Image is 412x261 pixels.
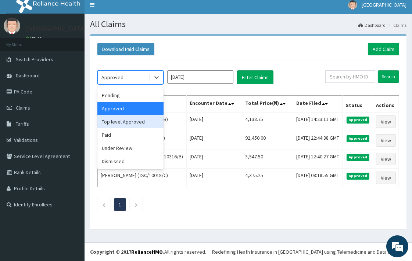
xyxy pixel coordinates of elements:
[293,112,343,131] td: [DATE] 14:23:11 GMT
[293,96,343,113] th: Date Filed
[90,19,406,29] h1: All Claims
[347,154,370,161] span: Approved
[212,248,406,256] div: Redefining Heath Insurance in [GEOGRAPHIC_DATA] using Telemedicine and Data Science!
[26,36,43,41] a: Online
[187,169,242,187] td: [DATE]
[90,249,164,255] strong: Copyright © 2017 .
[386,22,406,28] li: Claims
[121,4,138,21] div: Minimize live chat window
[167,70,233,84] input: Select Month and Year
[97,115,164,128] div: Top level Approved
[347,173,370,179] span: Approved
[347,117,370,123] span: Approved
[119,201,121,208] a: Page 1 is your current page
[293,169,343,187] td: [DATE] 08:18:55 GMT
[16,121,29,127] span: Tariffs
[101,74,123,81] div: Approved
[376,115,396,128] a: View
[98,169,187,187] td: [PERSON_NAME] (TSC/10018/C)
[38,41,123,51] div: Chat with us now
[293,131,343,150] td: [DATE] 22:44:38 GMT
[187,96,242,113] th: Encounter Date
[26,25,86,32] p: [GEOGRAPHIC_DATA]
[4,179,140,205] textarea: Type your message and hit 'Enter'
[242,169,293,187] td: 4,375.25
[242,96,293,113] th: Total Price(₦)
[376,153,396,165] a: View
[378,70,399,83] input: Search
[242,112,293,131] td: 4,138.75
[242,131,293,150] td: 92,450.00
[43,82,101,156] span: We're online!
[237,70,273,84] button: Filter Claims
[376,172,396,184] a: View
[135,201,138,208] a: Next page
[97,89,164,102] div: Pending
[362,1,406,8] span: [GEOGRAPHIC_DATA]
[242,150,293,169] td: 3,547.50
[373,96,399,113] th: Actions
[14,37,30,55] img: d_794563401_company_1708531726252_794563401
[102,201,105,208] a: Previous page
[97,155,164,168] div: Dismissed
[97,102,164,115] div: Approved
[16,104,30,111] span: Claims
[97,43,154,55] button: Download Paid Claims
[368,43,399,55] a: Add Claim
[16,56,53,63] span: Switch Providers
[358,22,386,28] a: Dashboard
[85,242,412,261] footer: All rights reserved.
[343,96,373,113] th: Status
[187,112,242,131] td: [DATE]
[347,135,370,142] span: Approved
[376,134,396,147] a: View
[131,249,163,255] a: RelianceHMO
[4,18,20,34] img: User Image
[97,128,164,141] div: Paid
[293,150,343,169] td: [DATE] 12:40:27 GMT
[16,72,40,79] span: Dashboard
[325,70,375,83] input: Search by HMO ID
[187,131,242,150] td: [DATE]
[97,141,164,155] div: Under Review
[348,0,357,10] img: User Image
[187,150,242,169] td: [DATE]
